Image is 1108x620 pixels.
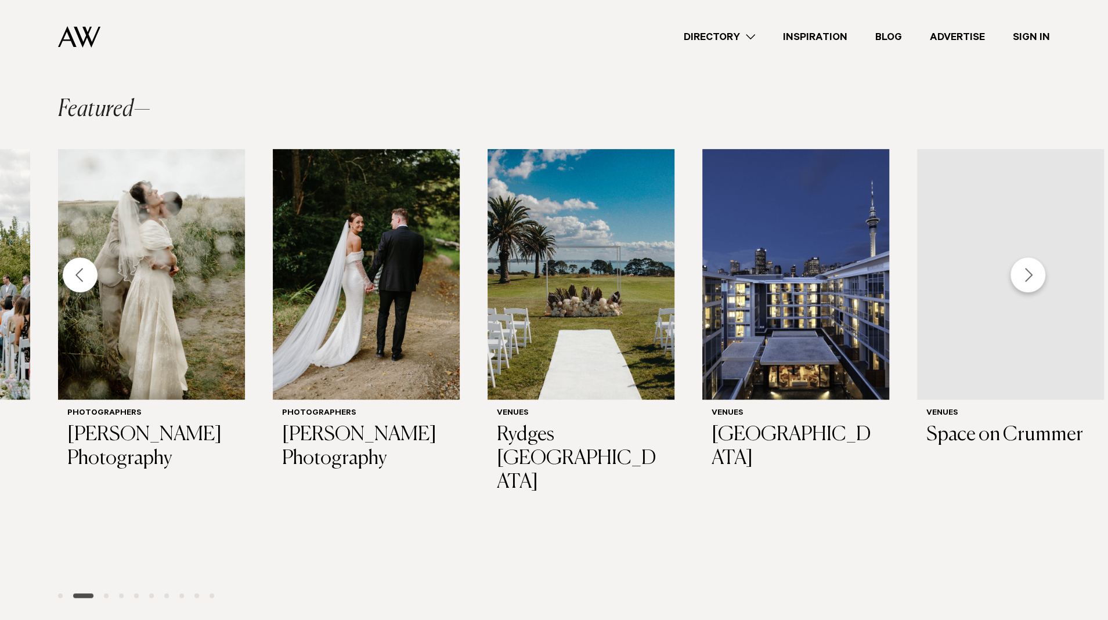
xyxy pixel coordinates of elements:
img: Auckland Weddings Photographers | Kasia Kolmas Photography [58,149,245,400]
h6: Venues [497,409,665,419]
h3: [PERSON_NAME] Photography [67,423,236,471]
img: Auckland Weddings Venues | Sofitel Auckland Viaduct Harbour [702,149,889,400]
a: Inspiration [769,30,861,45]
swiper-slide: 6 / 29 [488,149,674,575]
swiper-slide: 7 / 29 [702,149,889,575]
a: Directory [670,30,769,45]
swiper-slide: 8 / 29 [917,149,1104,575]
a: Blog [861,30,916,45]
img: Wedding ceremony at Rydges Formosa [488,149,674,400]
h6: Venues [926,409,1095,419]
h3: [PERSON_NAME] Photography [282,423,450,471]
a: Wedding ceremony at Rydges Formosa Venues Rydges [GEOGRAPHIC_DATA] [488,149,674,503]
swiper-slide: 5 / 29 [273,149,460,575]
a: Advertise [916,30,999,45]
h3: Rydges [GEOGRAPHIC_DATA] [497,423,665,494]
img: Auckland Weddings Logo [58,26,100,48]
a: Just married in Ponsonby Venues Space on Crummer [917,149,1104,456]
a: Auckland Weddings Photographers | Ethan Lowry Photography Photographers [PERSON_NAME] Photography [273,149,460,480]
h6: Photographers [282,409,450,419]
img: Auckland Weddings Photographers | Ethan Lowry Photography [273,149,460,400]
a: Auckland Weddings Photographers | Kasia Kolmas Photography Photographers [PERSON_NAME] Photography [58,149,245,480]
h6: Photographers [67,409,236,419]
a: Auckland Weddings Venues | Sofitel Auckland Viaduct Harbour Venues [GEOGRAPHIC_DATA] [702,149,889,480]
h3: [GEOGRAPHIC_DATA] [712,423,880,471]
a: Sign In [999,30,1064,45]
h3: Space on Crummer [926,423,1095,447]
h6: Venues [712,409,880,419]
h2: Featured [58,98,151,121]
swiper-slide: 4 / 29 [58,149,245,575]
